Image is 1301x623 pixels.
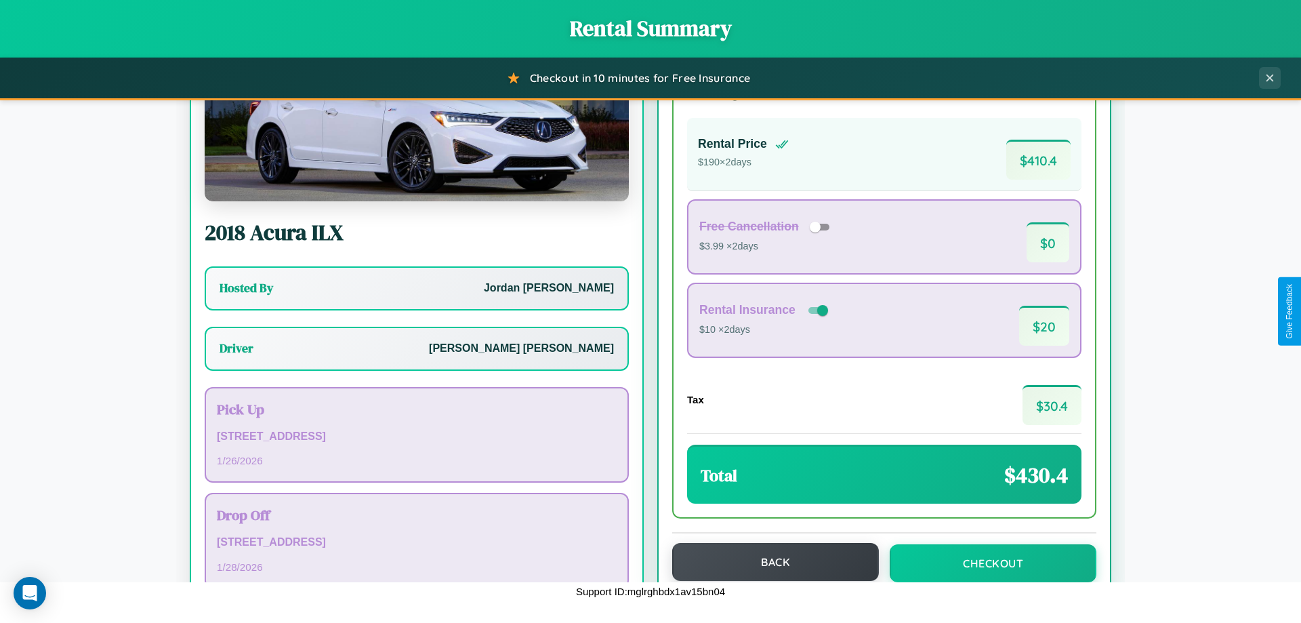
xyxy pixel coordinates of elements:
[701,464,737,487] h3: Total
[530,71,750,85] span: Checkout in 10 minutes for Free Insurance
[687,394,704,405] h4: Tax
[1004,460,1068,490] span: $ 430.4
[699,321,831,339] p: $10 × 2 days
[217,427,617,447] p: [STREET_ADDRESS]
[1285,284,1294,339] div: Give Feedback
[217,399,617,419] h3: Pick Up
[220,280,273,296] h3: Hosted By
[576,582,725,601] p: Support ID: mglrghbdx1av15bn04
[217,505,617,525] h3: Drop Off
[890,544,1096,582] button: Checkout
[14,577,46,609] div: Open Intercom Messenger
[698,154,789,172] p: $ 190 × 2 days
[429,339,614,359] p: [PERSON_NAME] [PERSON_NAME]
[484,279,614,298] p: Jordan [PERSON_NAME]
[220,340,253,357] h3: Driver
[217,533,617,552] p: [STREET_ADDRESS]
[699,220,799,234] h4: Free Cancellation
[699,303,796,317] h4: Rental Insurance
[672,543,879,581] button: Back
[699,238,834,256] p: $3.99 × 2 days
[217,451,617,470] p: 1 / 26 / 2026
[1027,222,1069,262] span: $ 0
[1019,306,1069,346] span: $ 20
[205,218,629,247] h2: 2018 Acura ILX
[205,66,629,201] img: Acura ILX
[698,137,767,151] h4: Rental Price
[1006,140,1071,180] span: $ 410.4
[1023,385,1081,425] span: $ 30.4
[14,14,1287,43] h1: Rental Summary
[217,558,617,576] p: 1 / 28 / 2026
